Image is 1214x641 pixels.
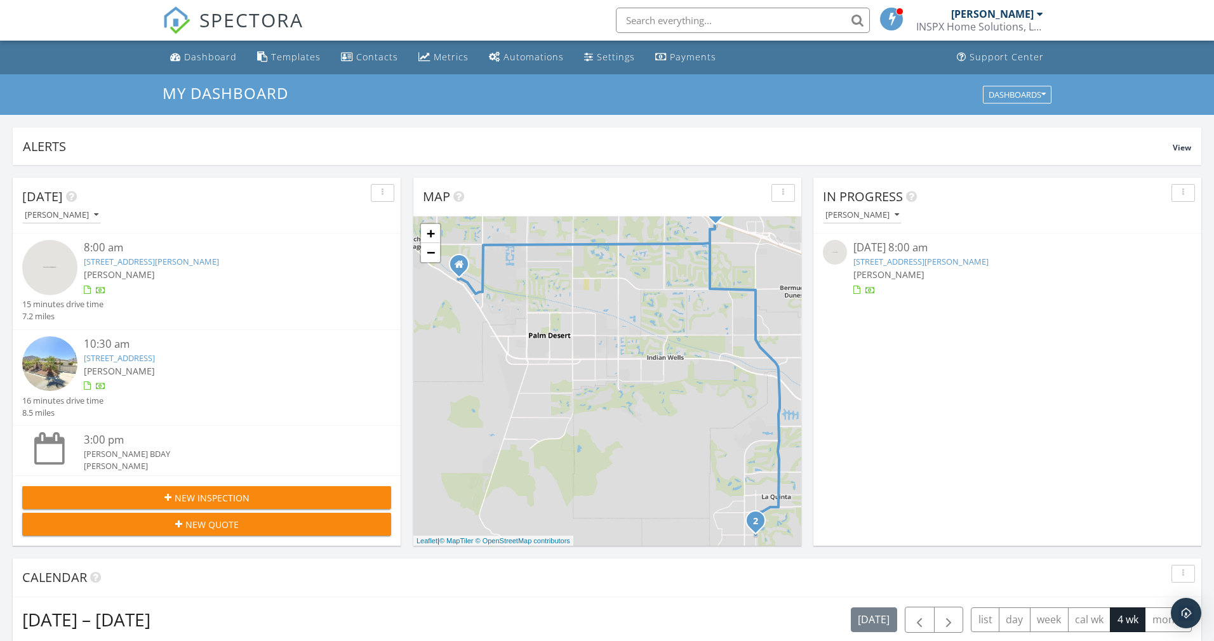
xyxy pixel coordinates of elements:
[22,188,63,205] span: [DATE]
[713,208,718,216] i: 1
[1173,142,1191,153] span: View
[951,8,1034,20] div: [PERSON_NAME]
[504,51,564,63] div: Automations
[823,207,902,224] button: [PERSON_NAME]
[421,243,440,262] a: Zoom out
[413,46,474,69] a: Metrics
[22,569,87,586] span: Calendar
[916,20,1043,33] div: INSPX Home Solutions, LLC
[983,86,1051,103] button: Dashboards
[825,211,899,220] div: [PERSON_NAME]
[22,486,391,509] button: New Inspection
[22,607,150,632] h2: [DATE] – [DATE]
[851,607,897,632] button: [DATE]
[271,51,321,63] div: Templates
[1171,598,1201,628] div: Open Intercom Messenger
[989,90,1046,99] div: Dashboards
[84,268,155,281] span: [PERSON_NAME]
[823,240,1192,296] a: [DATE] 8:00 am [STREET_ADDRESS][PERSON_NAME] [PERSON_NAME]
[971,607,999,632] button: list
[22,336,77,392] img: streetview
[23,138,1173,155] div: Alerts
[853,268,924,281] span: [PERSON_NAME]
[439,537,474,545] a: © MapTiler
[199,6,303,33] span: SPECTORA
[421,224,440,243] a: Zoom in
[22,240,77,295] img: streetview
[163,6,190,34] img: The Best Home Inspection Software - Spectora
[84,352,155,364] a: [STREET_ADDRESS]
[476,537,570,545] a: © OpenStreetMap contributors
[1030,607,1069,632] button: week
[356,51,398,63] div: Contacts
[22,395,103,407] div: 16 minutes drive time
[22,240,391,322] a: 8:00 am [STREET_ADDRESS][PERSON_NAME] [PERSON_NAME] 15 minutes drive time 7.2 miles
[670,51,716,63] div: Payments
[84,256,219,267] a: [STREET_ADDRESS][PERSON_NAME]
[1145,607,1192,632] button: month
[417,537,437,545] a: Leaflet
[934,607,964,633] button: Next
[999,607,1031,632] button: day
[84,448,361,460] div: [PERSON_NAME] BDAY
[84,240,361,256] div: 8:00 am
[753,517,758,526] i: 2
[853,240,1161,256] div: [DATE] 8:00 am
[175,491,250,505] span: New Inspection
[434,51,469,63] div: Metrics
[252,46,326,69] a: Templates
[1110,607,1145,632] button: 4 wk
[84,365,155,377] span: [PERSON_NAME]
[22,207,101,224] button: [PERSON_NAME]
[185,518,239,531] span: New Quote
[84,460,361,472] div: [PERSON_NAME]
[184,51,237,63] div: Dashboard
[716,211,723,218] div: 110 Francesca Ct, Palm Desert, CA 92211
[579,46,640,69] a: Settings
[970,51,1044,63] div: Support Center
[165,46,242,69] a: Dashboard
[616,8,870,33] input: Search everything...
[423,188,450,205] span: Map
[952,46,1049,69] a: Support Center
[650,46,721,69] a: Payments
[22,407,103,419] div: 8.5 miles
[459,264,467,272] div: 41618 Morningside Ct, Rancho Mirage CA 92270
[22,298,103,310] div: 15 minutes drive time
[22,310,103,322] div: 7.2 miles
[756,520,763,528] div: 52775 Avenida Bermudas , La quinta, Ca 92270
[25,211,98,220] div: [PERSON_NAME]
[413,536,573,546] div: |
[22,336,391,419] a: 10:30 am [STREET_ADDRESS] [PERSON_NAME] 16 minutes drive time 8.5 miles
[905,607,935,633] button: Previous
[1068,607,1111,632] button: cal wk
[823,188,903,205] span: In Progress
[336,46,403,69] a: Contacts
[84,336,361,352] div: 10:30 am
[84,432,361,448] div: 3:00 pm
[22,513,391,536] button: New Quote
[163,83,288,103] span: My Dashboard
[484,46,569,69] a: Automations (Basic)
[163,17,303,44] a: SPECTORA
[823,240,847,264] img: streetview
[597,51,635,63] div: Settings
[853,256,989,267] a: [STREET_ADDRESS][PERSON_NAME]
